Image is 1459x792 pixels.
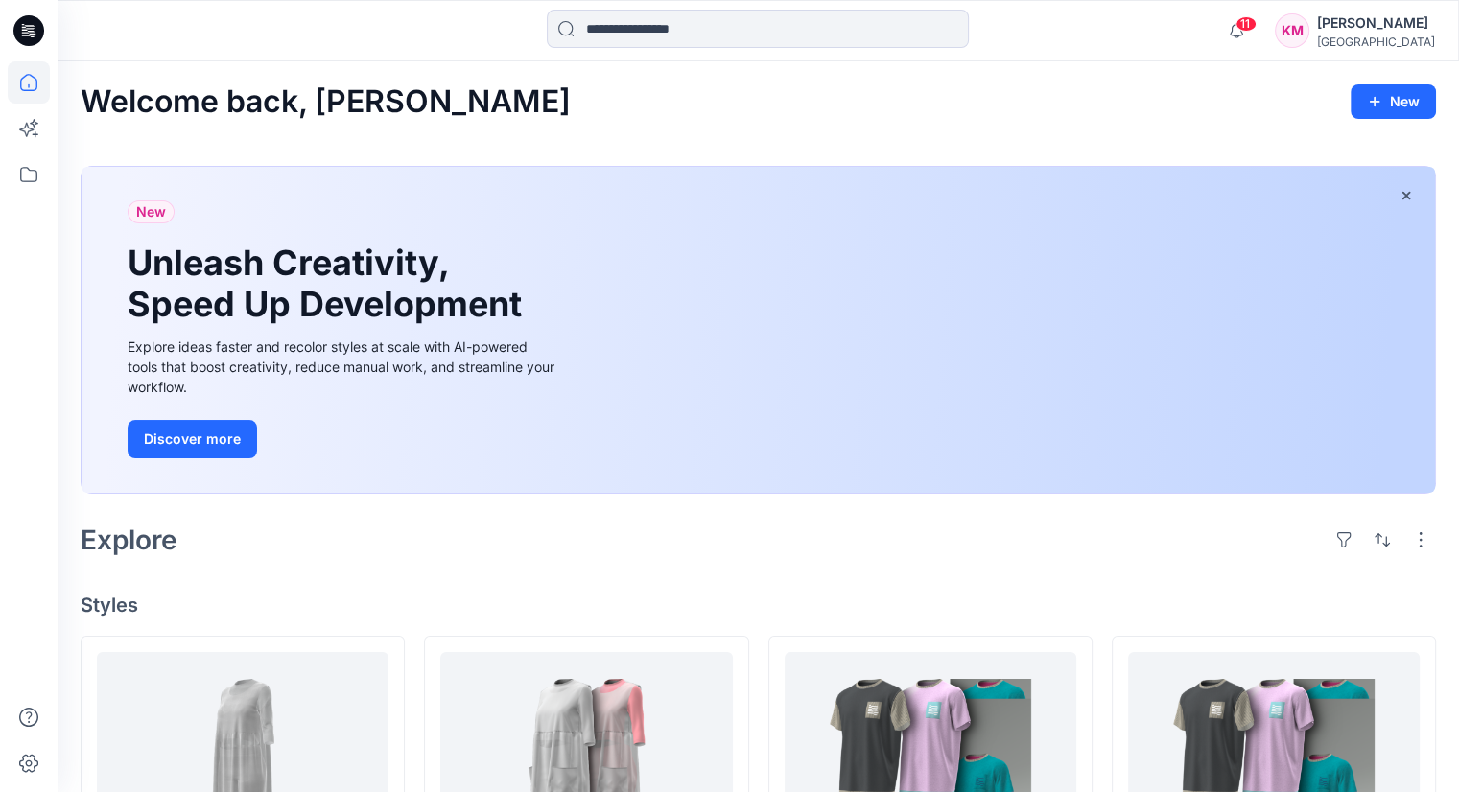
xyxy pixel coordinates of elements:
div: [PERSON_NAME] [1317,12,1435,35]
span: 11 [1235,16,1257,32]
div: KM [1275,13,1309,48]
h4: Styles [81,594,1436,617]
button: New [1351,84,1436,119]
span: New [136,200,166,223]
a: Discover more [128,420,559,458]
div: [GEOGRAPHIC_DATA] [1317,35,1435,49]
h2: Welcome back, [PERSON_NAME] [81,84,571,120]
h2: Explore [81,524,177,555]
button: Discover more [128,420,257,458]
div: Explore ideas faster and recolor styles at scale with AI-powered tools that boost creativity, red... [128,337,559,397]
h1: Unleash Creativity, Speed Up Development [128,243,530,325]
